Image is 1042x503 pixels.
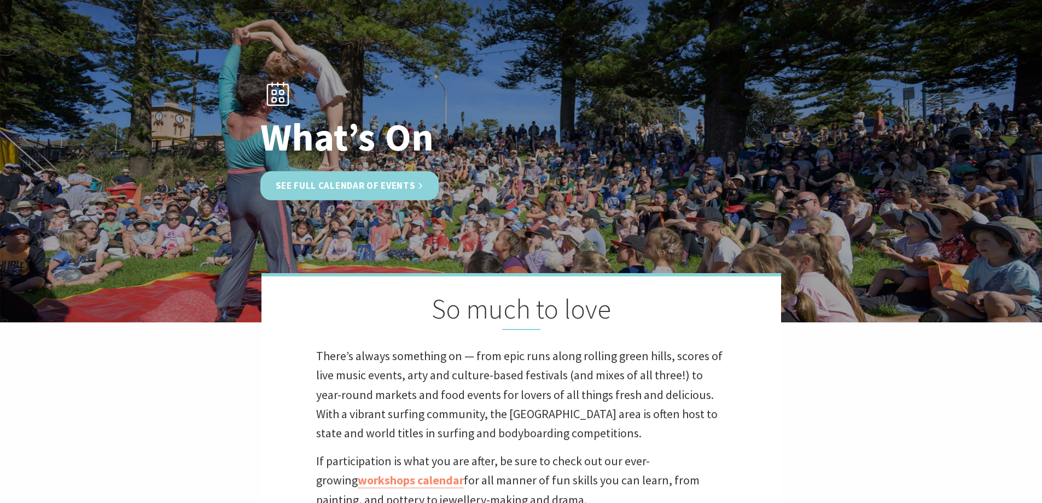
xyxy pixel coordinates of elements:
h1: What’s On [260,116,569,158]
a: See Full Calendar of Events [260,171,439,200]
p: There’s always something on — from epic runs along rolling green hills, scores of live music even... [316,346,726,443]
a: workshops calendar [358,472,464,488]
h2: So much to love [316,293,726,330]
